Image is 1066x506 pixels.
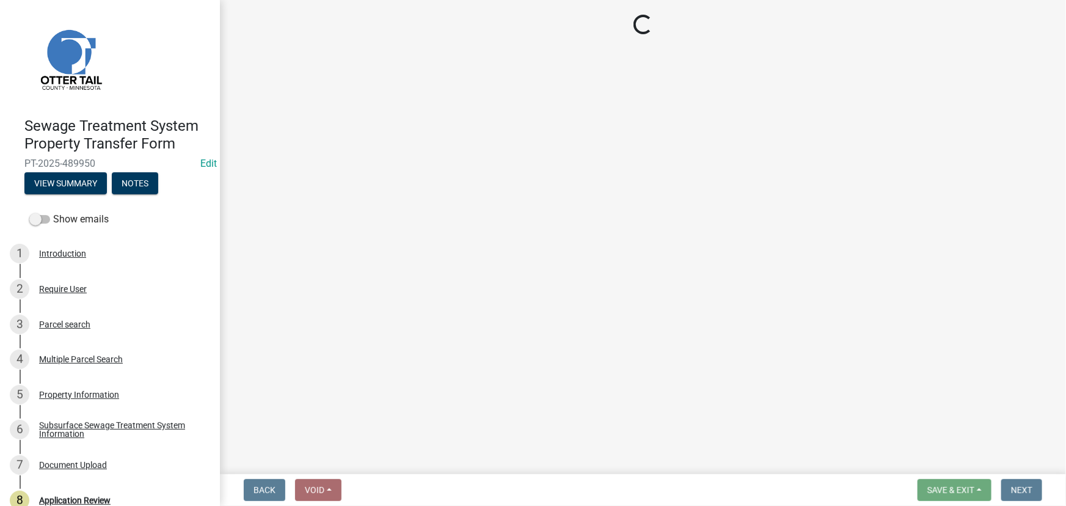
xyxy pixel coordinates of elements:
span: Next [1011,485,1032,495]
span: Void [305,485,324,495]
h4: Sewage Treatment System Property Transfer Form [24,117,210,153]
span: Back [254,485,276,495]
div: 5 [10,385,29,405]
img: Otter Tail County, Minnesota [24,13,116,105]
div: 3 [10,315,29,334]
button: Back [244,479,285,501]
label: Show emails [29,212,109,227]
button: Save & Exit [918,479,991,501]
div: 4 [10,350,29,369]
button: View Summary [24,172,107,194]
button: Notes [112,172,158,194]
button: Next [1001,479,1042,501]
div: Document Upload [39,461,107,469]
wm-modal-confirm: Edit Application Number [200,158,217,169]
wm-modal-confirm: Summary [24,179,107,189]
div: Require User [39,285,87,293]
div: Parcel search [39,320,90,329]
div: Application Review [39,496,111,505]
wm-modal-confirm: Notes [112,179,158,189]
div: 6 [10,420,29,439]
div: Multiple Parcel Search [39,355,123,364]
a: Edit [200,158,217,169]
button: Void [295,479,341,501]
span: Save & Exit [927,485,974,495]
div: Property Information [39,391,119,399]
div: Subsurface Sewage Treatment System Information [39,421,200,438]
div: 1 [10,244,29,263]
div: 7 [10,455,29,475]
span: PT-2025-489950 [24,158,195,169]
div: Introduction [39,249,86,258]
div: 2 [10,279,29,299]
